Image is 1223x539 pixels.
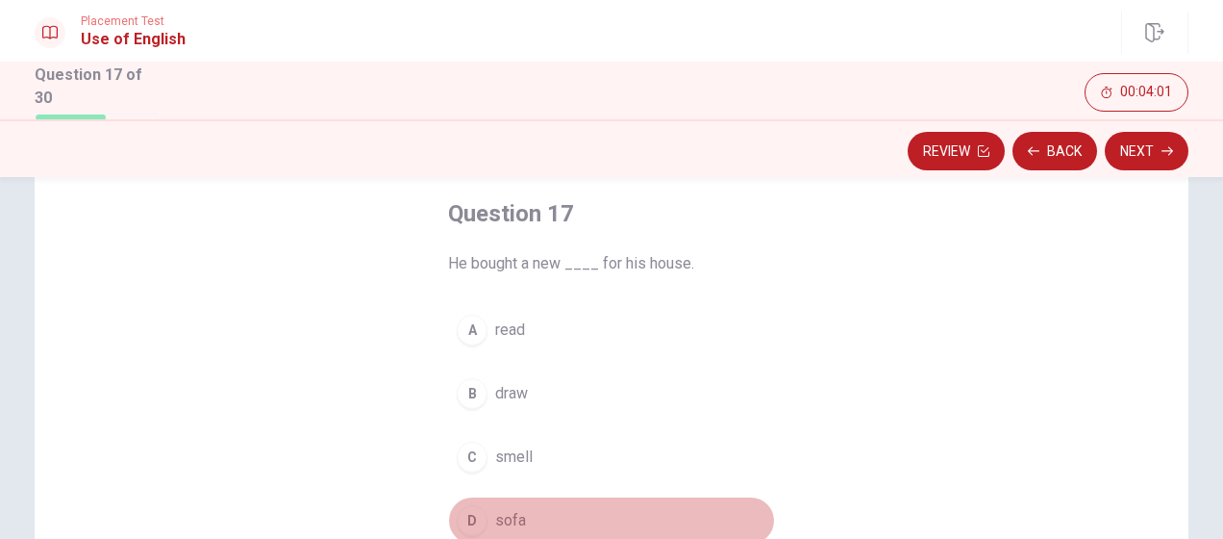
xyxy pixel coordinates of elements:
span: sofa [495,509,526,532]
span: 00:04:01 [1120,85,1172,100]
button: Bdraw [448,370,775,418]
button: Back [1012,132,1097,170]
h1: Use of English [81,28,186,51]
button: Next [1105,132,1188,170]
span: He bought a new ____ for his house. [448,252,775,275]
h1: Question 17 of 30 [35,64,158,110]
div: A [457,315,487,346]
button: Review [908,132,1005,170]
div: D [457,505,487,536]
h4: Question 17 [448,198,775,229]
button: Aread [448,306,775,354]
span: read [495,319,525,342]
span: draw [495,382,528,405]
div: C [457,442,487,473]
div: B [457,378,487,409]
button: Csmell [448,433,775,481]
button: 00:04:01 [1085,73,1188,112]
span: Placement Test [81,14,186,28]
span: smell [495,446,533,469]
